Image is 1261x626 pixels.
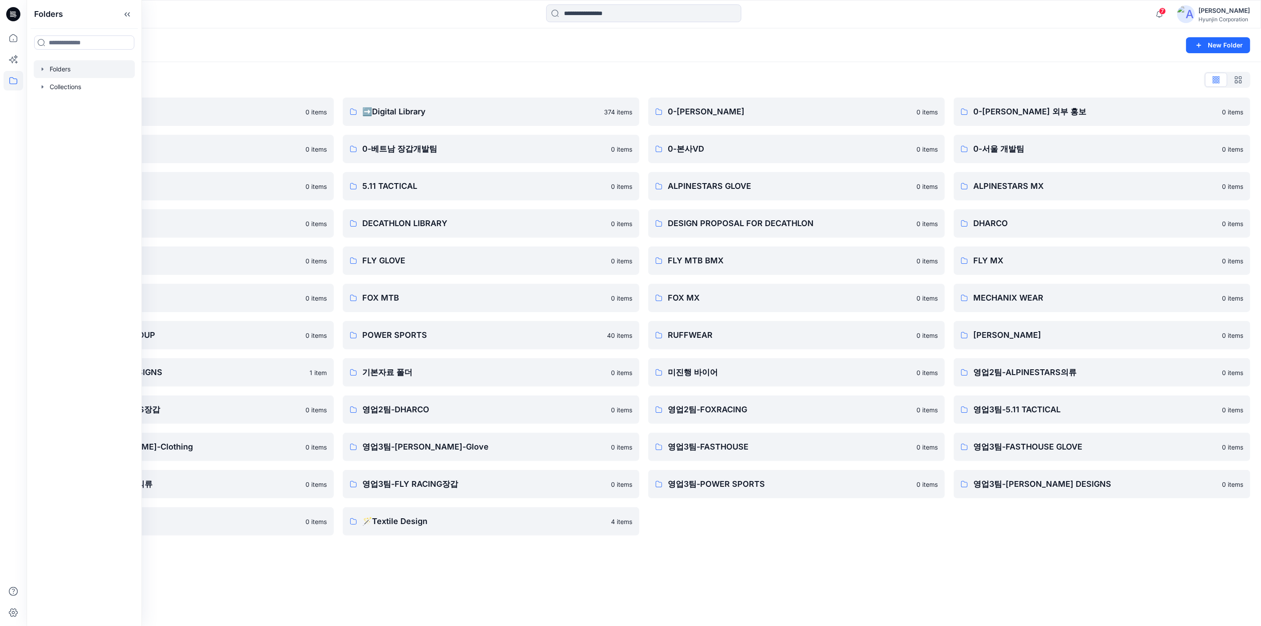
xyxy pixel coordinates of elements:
[305,442,327,452] p: 0 items
[343,98,639,126] a: ➡️Digital Library374 items
[954,470,1250,498] a: 영업3팀-[PERSON_NAME] DESIGNS0 items
[916,331,938,340] p: 0 items
[305,517,327,526] p: 0 items
[362,366,606,379] p: 기본자료 폴더
[362,292,606,304] p: FOX MTB
[343,395,639,424] a: 영업2팀-DHARCO0 items
[343,135,639,163] a: 0-베트남 장갑개발팀0 items
[343,284,639,312] a: FOX MTB0 items
[611,480,632,489] p: 0 items
[648,470,945,498] a: 영업3팀-POWER SPORTS0 items
[668,292,911,304] p: FOX MX
[668,329,911,341] p: RUFFWEAR
[343,246,639,275] a: FLY GLOVE0 items
[305,405,327,415] p: 0 items
[648,246,945,275] a: FLY MTB BMX0 items
[648,358,945,387] a: 미진행 바이어0 items
[611,145,632,154] p: 0 items
[668,254,911,267] p: FLY MTB BMX
[57,217,300,230] p: DECATHLON
[1222,219,1243,228] p: 0 items
[37,358,334,387] a: [PERSON_NAME] DESIGNS1 item
[362,106,599,118] p: ➡️Digital Library
[916,256,938,266] p: 0 items
[1177,5,1195,23] img: avatar
[916,219,938,228] p: 0 items
[954,209,1250,238] a: DHARCO0 items
[362,254,606,267] p: FLY GLOVE
[37,395,334,424] a: 영업2팀-ALPINESTARS장갑0 items
[343,470,639,498] a: 영업3팀-FLY RACING장갑0 items
[362,441,606,453] p: 영업3팀-[PERSON_NAME]-Glove
[1222,480,1243,489] p: 0 items
[954,135,1250,163] a: 0-서울 개발팀0 items
[362,478,606,490] p: 영업3팀-FLY RACING장갑
[57,403,300,416] p: 영업2팀-ALPINESTARS장갑
[305,480,327,489] p: 0 items
[37,209,334,238] a: DECATHLON0 items
[1198,5,1250,16] div: [PERSON_NAME]
[57,143,300,155] p: 0-베트남 의류개발팀
[607,331,632,340] p: 40 items
[1222,293,1243,303] p: 0 items
[1222,107,1243,117] p: 0 items
[1222,145,1243,154] p: 0 items
[362,180,606,192] p: 5.11 TACTICAL
[954,321,1250,349] a: [PERSON_NAME]0 items
[611,219,632,228] p: 0 items
[305,182,327,191] p: 0 items
[1198,16,1250,23] div: Hyunjin Corporation
[611,517,632,526] p: 4 items
[57,441,300,453] p: 영업3팀-[PERSON_NAME]-Clothing
[37,172,334,200] a: 0-서울 디자인팀0 items
[1186,37,1250,53] button: New Folder
[305,219,327,228] p: 0 items
[973,143,1217,155] p: 0-서울 개발팀
[954,358,1250,387] a: 영업2팀-ALPINESTARS의류0 items
[954,246,1250,275] a: FLY MX0 items
[37,98,334,126] a: ♻️Project0 items
[305,145,327,154] p: 0 items
[604,107,632,117] p: 374 items
[916,442,938,452] p: 0 items
[37,135,334,163] a: 0-베트남 의류개발팀0 items
[57,478,300,490] p: 영업3팀-FLY RACING의류
[1222,405,1243,415] p: 0 items
[973,329,1217,341] p: [PERSON_NAME]
[362,143,606,155] p: 0-베트남 장갑개발팀
[668,180,911,192] p: ALPINESTARS GLOVE
[973,292,1217,304] p: MECHANIX WEAR
[362,217,606,230] p: DECATHLON LIBRARY
[1222,442,1243,452] p: 0 items
[668,478,911,490] p: 영업3팀-POWER SPORTS
[343,358,639,387] a: 기본자료 폴더0 items
[1222,256,1243,266] p: 0 items
[954,284,1250,312] a: MECHANIX WEAR0 items
[37,433,334,461] a: 영업3팀-[PERSON_NAME]-Clothing0 items
[916,145,938,154] p: 0 items
[916,107,938,117] p: 0 items
[309,368,327,377] p: 1 item
[648,321,945,349] a: RUFFWEAR0 items
[305,293,327,303] p: 0 items
[668,143,911,155] p: 0-본사VD
[343,209,639,238] a: DECATHLON LIBRARY0 items
[668,441,911,453] p: 영업3팀-FASTHOUSE
[973,254,1217,267] p: FLY MX
[57,292,300,304] p: FOX GLOVES
[916,182,938,191] p: 0 items
[648,135,945,163] a: 0-본사VD0 items
[648,433,945,461] a: 영업3팀-FASTHOUSE0 items
[1222,331,1243,340] p: 0 items
[362,403,606,416] p: 영업2팀-DHARCO
[668,403,911,416] p: 영업2팀-FOXRACING
[916,480,938,489] p: 0 items
[343,433,639,461] a: 영업3팀-[PERSON_NAME]-Glove0 items
[37,507,334,536] a: 영업6팀-DECATHLON0 items
[37,470,334,498] a: 영업3팀-FLY RACING의류0 items
[305,107,327,117] p: 0 items
[1222,368,1243,377] p: 0 items
[954,395,1250,424] a: 영업3팀-5.11 TACTICAL0 items
[648,209,945,238] a: DESIGN PROPOSAL FOR DECATHLON0 items
[668,217,911,230] p: DESIGN PROPOSAL FOR DECATHLON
